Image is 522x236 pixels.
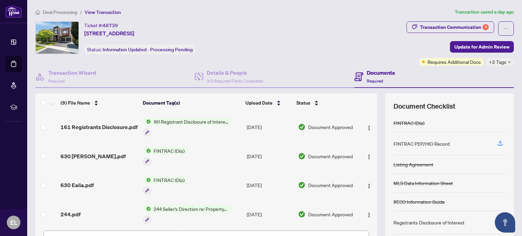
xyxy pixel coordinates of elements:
[207,78,263,84] span: 3/3 Required Fields Completed
[428,58,481,66] span: Requires Additional Docs
[143,118,231,136] button: Status Icon161 Registrant Disclosure of Interest - Disposition ofProperty
[151,147,187,155] span: FINTRAC ID(s)
[364,122,375,132] button: Logo
[298,211,306,218] img: Document Status
[60,123,138,131] span: 161 Registrants Disclosure.pdf
[298,152,306,160] img: Document Status
[103,22,118,29] span: 48739
[495,212,515,233] button: Open asap
[60,152,126,160] span: 630 [PERSON_NAME].pdf
[366,125,372,131] img: Logo
[244,200,295,229] td: [DATE]
[298,123,306,131] img: Document Status
[143,205,151,213] img: Status Icon
[364,151,375,162] button: Logo
[143,147,151,155] img: Status Icon
[143,176,151,184] img: Status Icon
[140,93,243,112] th: Document Tag(s)
[48,78,65,84] span: Required
[308,152,353,160] span: Document Approved
[394,219,465,226] div: Registrants Disclosure of Interest
[58,93,140,112] th: (9) File Name
[245,99,273,107] span: Upload Date
[420,22,489,33] div: Transaction Communication
[489,58,506,66] span: +2 Tags
[367,69,395,77] h4: Documents
[450,41,514,53] button: Update for Admin Review
[244,142,295,171] td: [DATE]
[364,180,375,190] button: Logo
[308,211,353,218] span: Document Approved
[364,209,375,220] button: Logo
[60,181,94,189] span: 630 Ealia.pdf
[366,212,372,218] img: Logo
[60,99,90,107] span: (9) File Name
[504,26,508,31] span: ellipsis
[366,183,372,189] img: Logo
[151,118,231,125] span: 161 Registrant Disclosure of Interest - Disposition ofProperty
[48,69,96,77] h4: Transaction Wizard
[151,176,187,184] span: FINTRAC ID(s)
[367,78,383,84] span: Required
[406,21,494,33] button: Transaction Communication6
[36,22,79,54] img: IMG-W12345949_1.jpg
[243,93,293,112] th: Upload Date
[394,161,433,168] div: Listing Agreement
[143,205,231,223] button: Status Icon244 Seller’s Direction re: Property/Offers
[85,9,121,15] span: View Transaction
[294,93,357,112] th: Status
[5,5,22,18] img: logo
[244,112,295,142] td: [DATE]
[296,99,310,107] span: Status
[394,198,445,205] div: RECO Information Guide
[308,181,353,189] span: Document Approved
[455,8,514,16] article: Transaction saved a day ago
[143,176,187,195] button: Status IconFINTRAC ID(s)
[84,29,134,37] span: [STREET_ADDRESS]
[366,154,372,160] img: Logo
[394,119,424,127] div: FINTRAC ID(s)
[43,9,77,15] span: Deal Processing
[84,45,195,54] div: Status:
[394,140,450,147] div: FINTRAC PEP/HIO Record
[10,218,17,227] span: EL
[80,8,82,16] li: /
[394,102,455,111] span: Document Checklist
[60,210,81,218] span: 244.pdf
[508,60,511,64] span: down
[308,123,353,131] span: Document Approved
[454,41,509,52] span: Update for Admin Review
[84,21,118,29] div: Ticket #:
[143,118,151,125] img: Status Icon
[244,171,295,200] td: [DATE]
[103,47,193,53] span: Information Updated - Processing Pending
[143,147,187,165] button: Status IconFINTRAC ID(s)
[298,181,306,189] img: Document Status
[207,69,263,77] h4: Details & People
[394,179,453,187] div: MLS Data Information Sheet
[35,10,40,15] span: home
[483,24,489,30] div: 6
[151,205,231,213] span: 244 Seller’s Direction re: Property/Offers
